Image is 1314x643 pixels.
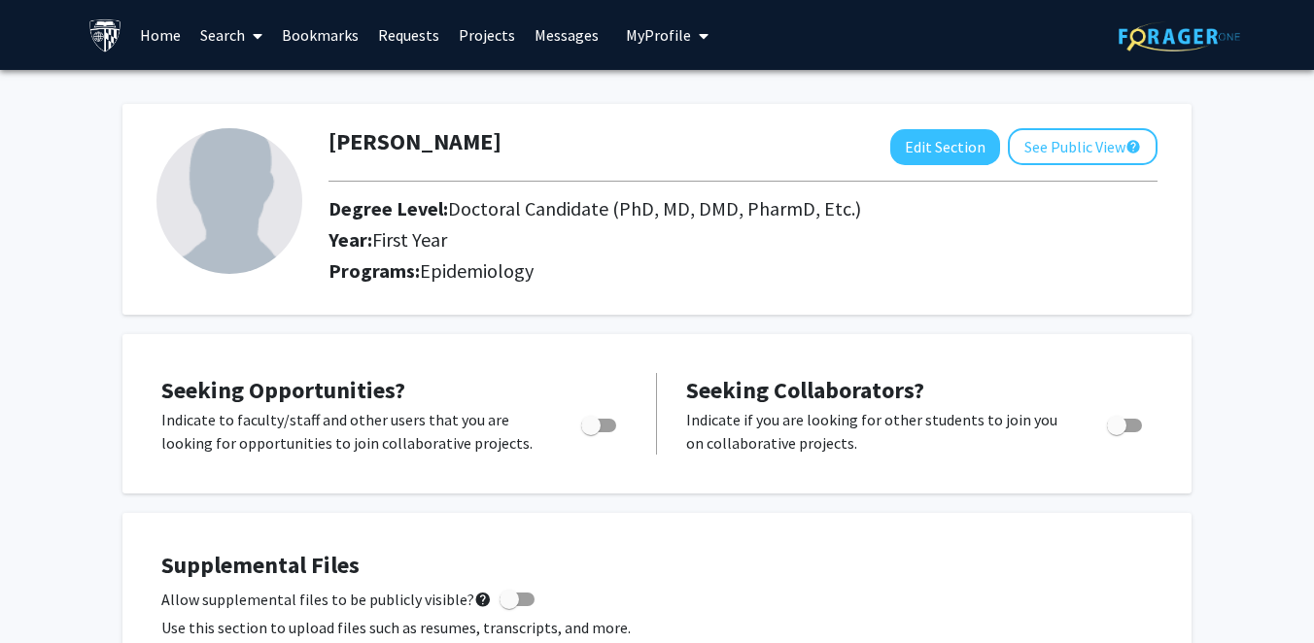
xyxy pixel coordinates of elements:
[130,1,190,69] a: Home
[1125,135,1141,158] mat-icon: help
[525,1,608,69] a: Messages
[448,196,861,220] span: Doctoral Candidate (PhD, MD, DMD, PharmD, Etc.)
[328,228,1009,252] h2: Year:
[156,128,302,274] img: Profile Picture
[161,552,1153,580] h4: Supplemental Files
[328,197,1009,220] h2: Degree Level:
[890,129,1000,165] button: Edit Section
[161,588,492,611] span: Allow supplemental files to be publicly visible?
[474,588,492,611] mat-icon: help
[328,128,501,156] h1: [PERSON_NAME]
[372,227,447,252] span: First Year
[190,1,272,69] a: Search
[15,556,83,628] iframe: Chat
[1008,128,1158,165] button: See Public View
[272,1,368,69] a: Bookmarks
[88,18,122,52] img: Johns Hopkins University Logo
[573,408,627,437] div: Toggle
[686,375,924,405] span: Seeking Collaborators?
[686,408,1070,455] p: Indicate if you are looking for other students to join you on collaborative projects.
[161,408,544,455] p: Indicate to faculty/staff and other users that you are looking for opportunities to join collabor...
[449,1,525,69] a: Projects
[161,616,1153,639] p: Use this section to upload files such as resumes, transcripts, and more.
[161,375,405,405] span: Seeking Opportunities?
[1119,21,1240,51] img: ForagerOne Logo
[1099,408,1153,437] div: Toggle
[328,259,1158,283] h2: Programs:
[626,25,691,45] span: My Profile
[368,1,449,69] a: Requests
[420,258,534,283] span: Epidemiology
